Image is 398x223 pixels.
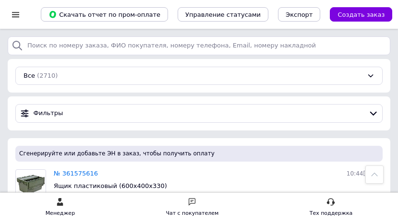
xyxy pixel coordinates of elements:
button: Управление статусами [178,7,268,22]
span: Сгенерируйте или добавьте ЭН в заказ, чтобы получить оплату [19,150,379,158]
a: Создать заказ [320,11,392,18]
span: Скачать отчет по пром-оплате [48,10,160,19]
span: Экспорт [286,11,313,18]
input: Поиск по номеру заказа, ФИО покупателя, номеру телефона, Email, номеру накладной [8,36,390,55]
button: Создать заказ [330,7,392,22]
span: Управление статусами [185,11,261,18]
span: 10:44[DATE] [347,170,383,177]
div: Чат с покупателем [166,209,218,218]
button: Экспорт [278,7,320,22]
div: Менеджер [46,209,75,218]
span: Фильтры [34,109,365,118]
span: Создать заказ [338,11,385,18]
a: Фото товару [15,169,46,200]
button: Скачать отчет по пром-оплате [41,7,168,22]
div: Тех поддержка [310,209,353,218]
span: Ящик пластиковый (600х400х330) [54,182,167,189]
a: № 361575616 [54,170,98,177]
img: Фото товару [16,174,46,196]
